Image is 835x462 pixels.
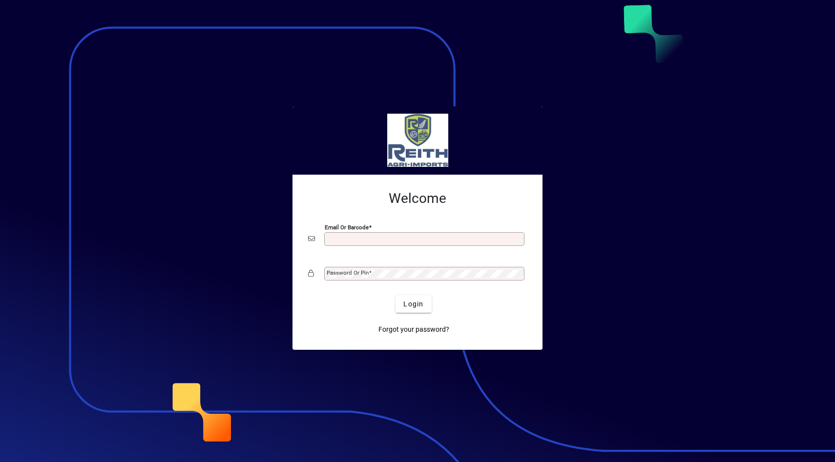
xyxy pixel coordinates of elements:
h2: Welcome [308,190,527,207]
a: Forgot your password? [375,321,453,338]
span: Forgot your password? [378,324,449,335]
button: Login [396,295,431,313]
span: Login [403,299,423,309]
mat-label: Email or Barcode [325,224,369,231]
mat-label: Password or Pin [327,269,369,276]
